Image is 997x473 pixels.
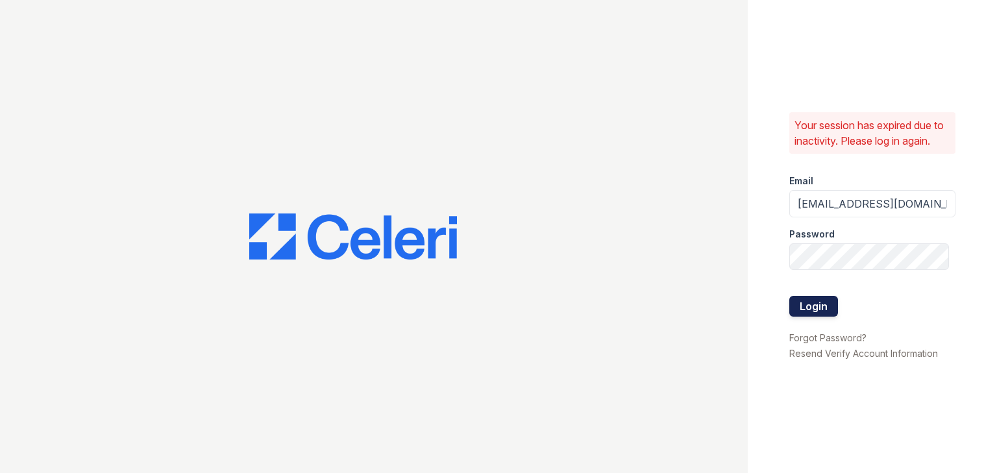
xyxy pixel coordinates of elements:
[789,228,835,241] label: Password
[249,213,457,260] img: CE_Logo_Blue-a8612792a0a2168367f1c8372b55b34899dd931a85d93a1a3d3e32e68fde9ad4.png
[789,332,867,343] a: Forgot Password?
[789,175,813,188] label: Email
[794,117,950,149] p: Your session has expired due to inactivity. Please log in again.
[789,296,838,317] button: Login
[789,348,938,359] a: Resend Verify Account Information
